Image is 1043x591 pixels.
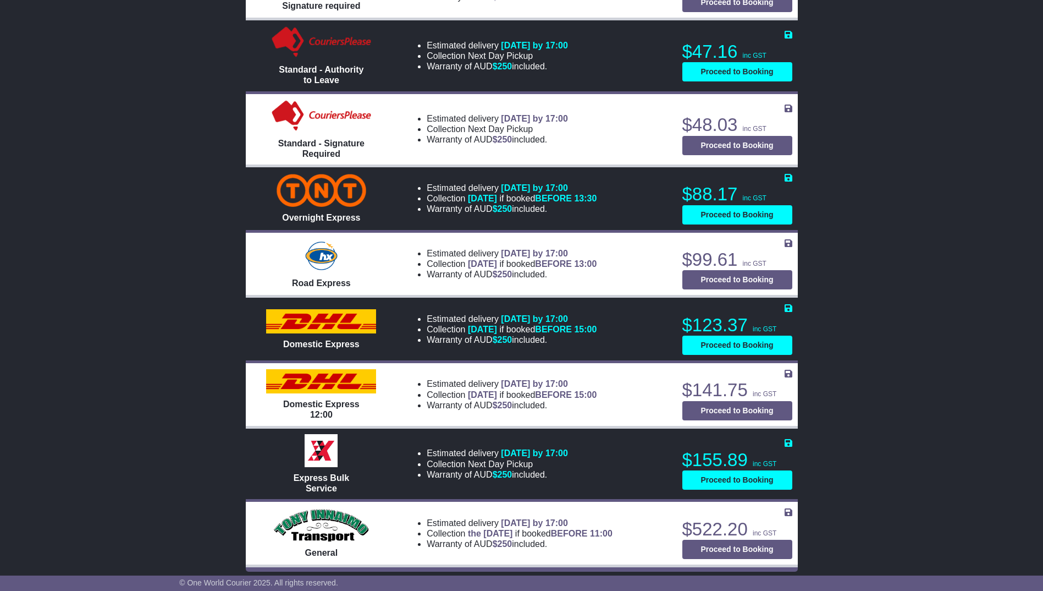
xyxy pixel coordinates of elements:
span: inc GST [743,52,766,59]
span: [DATE] [468,390,497,400]
span: $ [493,539,512,549]
span: if booked [468,259,597,269]
span: [DATE] [468,259,497,269]
button: Proceed to Booking [682,205,792,225]
span: $ [493,62,512,71]
span: $ [493,270,512,279]
li: Warranty of AUD included. [427,269,597,280]
span: $ [493,401,512,410]
span: 250 [498,204,512,214]
span: © One World Courier 2025. All rights reserved. [179,578,338,587]
span: [DATE] by 17:00 [501,379,568,388]
li: Estimated delivery [427,113,568,124]
span: inc GST [753,390,776,398]
span: the [DATE] [468,529,512,538]
span: Next Day Pickup [468,124,533,134]
span: [DATE] [468,325,497,334]
img: Border Express: Express Bulk Service [305,434,338,467]
li: Collection [427,193,597,204]
li: Warranty of AUD included. [427,400,597,411]
span: if booked [468,325,597,334]
span: BEFORE [535,325,572,334]
span: inc GST [743,260,766,267]
span: [DATE] by 17:00 [501,114,568,123]
button: Proceed to Booking [682,270,792,289]
span: BEFORE [551,529,588,538]
span: 250 [498,539,512,549]
li: Warranty of AUD included. [427,469,568,480]
button: Proceed to Booking [682,136,792,155]
span: if booked [468,529,612,538]
span: 13:00 [574,259,597,269]
li: Collection [427,528,612,539]
li: Collection [427,390,597,400]
span: $ [493,470,512,479]
span: 250 [498,470,512,479]
img: Hunter Express: Road Express [303,239,339,272]
li: Warranty of AUD included. [427,61,568,72]
span: Express Bulk Service [294,473,349,493]
span: General [305,548,338,557]
li: Collection [427,124,568,134]
li: Estimated delivery [427,379,597,389]
span: [DATE] by 17:00 [501,518,568,528]
button: Proceed to Booking [682,470,792,490]
span: Domestic Express 12:00 [283,400,360,419]
li: Warranty of AUD included. [427,539,612,549]
span: inc GST [743,194,766,202]
span: 11:00 [590,529,612,538]
img: Tony Innaimo Transport: General [274,509,369,542]
p: $155.89 [682,449,792,471]
span: Overnight Express [282,213,360,222]
img: DHL: Domestic Express [266,309,376,333]
span: Signature required [282,1,360,10]
span: $ [493,135,512,144]
span: inc GST [753,325,776,333]
button: Proceed to Booking [682,62,792,81]
button: Proceed to Booking [682,540,792,559]
span: 15:00 [574,325,597,334]
li: Estimated delivery [427,314,597,324]
span: [DATE] [468,194,497,203]
span: 250 [498,135,512,144]
li: Collection [427,51,568,61]
button: Proceed to Booking [682,401,792,420]
span: $ [493,335,512,344]
img: Couriers Please: Standard - Authority to Leave [269,26,373,59]
span: if booked [468,194,597,203]
p: $123.37 [682,314,792,336]
img: Couriers Please: Standard - Signature Required [269,100,373,133]
span: 15:00 [574,390,597,400]
li: Collection [427,324,597,335]
span: Standard - Authority to Leave [279,65,363,85]
p: $47.16 [682,41,792,63]
span: inc GST [753,529,776,537]
li: Estimated delivery [427,183,597,193]
p: $48.03 [682,114,792,136]
span: if booked [468,390,597,400]
p: $522.20 [682,518,792,540]
p: $141.75 [682,379,792,401]
span: Next Day Pickup [468,459,533,469]
span: [DATE] by 17:00 [501,41,568,50]
li: Collection [427,459,568,469]
p: $88.17 [682,183,792,205]
span: BEFORE [535,390,572,400]
span: [DATE] by 17:00 [501,183,568,193]
li: Estimated delivery [427,518,612,528]
li: Estimated delivery [427,40,568,51]
li: Estimated delivery [427,248,597,259]
span: [DATE] by 17:00 [501,249,568,258]
span: 250 [498,401,512,410]
span: Domestic Express [283,340,360,349]
span: 250 [498,62,512,71]
li: Warranty of AUD included. [427,204,597,214]
li: Warranty of AUD included. [427,134,568,145]
span: 13:30 [574,194,597,203]
li: Warranty of AUD included. [427,335,597,345]
span: BEFORE [535,194,572,203]
span: BEFORE [535,259,572,269]
span: inc GST [743,125,766,133]
p: $99.61 [682,249,792,271]
img: DHL: Domestic Express 12:00 [266,369,376,393]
